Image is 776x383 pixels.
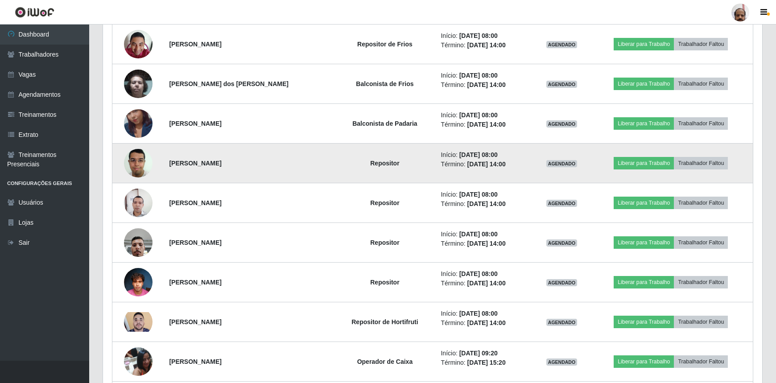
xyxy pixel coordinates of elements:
[441,111,529,120] li: Início:
[441,358,529,367] li: Término:
[357,41,413,48] strong: Repositor de Frios
[459,191,498,198] time: [DATE] 08:00
[441,41,529,50] li: Término:
[370,239,399,246] strong: Repositor
[441,318,529,328] li: Término:
[441,150,529,160] li: Início:
[169,279,221,286] strong: [PERSON_NAME]
[441,230,529,239] li: Início:
[124,312,153,332] img: 1724758251870.jpeg
[614,236,674,249] button: Liberar para Trabalho
[370,160,399,167] strong: Repositor
[459,350,498,357] time: [DATE] 09:20
[459,111,498,119] time: [DATE] 08:00
[467,359,506,366] time: [DATE] 15:20
[459,310,498,317] time: [DATE] 08:00
[169,239,221,246] strong: [PERSON_NAME]
[169,318,221,325] strong: [PERSON_NAME]
[124,65,153,103] img: 1657575579568.jpeg
[124,144,153,182] img: 1602822418188.jpeg
[546,200,578,207] span: AGENDADO
[467,280,506,287] time: [DATE] 14:00
[546,239,578,247] span: AGENDADO
[674,236,728,249] button: Trabalhador Faltou
[351,318,418,325] strong: Repositor de Hortifruti
[357,358,413,365] strong: Operador de Caixa
[124,263,153,301] img: 1752757807847.jpeg
[674,38,728,50] button: Trabalhador Faltou
[441,239,529,248] li: Término:
[614,78,674,90] button: Liberar para Trabalho
[546,279,578,286] span: AGENDADO
[124,25,153,63] img: 1650455423616.jpeg
[614,355,674,368] button: Liberar para Trabalho
[614,276,674,288] button: Liberar para Trabalho
[674,316,728,328] button: Trabalhador Faltou
[614,117,674,130] button: Liberar para Trabalho
[614,38,674,50] button: Liberar para Trabalho
[614,157,674,169] button: Liberar para Trabalho
[614,316,674,328] button: Liberar para Trabalho
[441,80,529,90] li: Término:
[441,71,529,80] li: Início:
[467,81,506,88] time: [DATE] 14:00
[169,358,221,365] strong: [PERSON_NAME]
[441,190,529,199] li: Início:
[441,309,529,318] li: Início:
[441,279,529,288] li: Término:
[370,199,399,206] strong: Repositor
[459,151,498,158] time: [DATE] 08:00
[124,223,153,261] img: 1748980903748.jpeg
[546,358,578,366] span: AGENDADO
[459,231,498,238] time: [DATE] 08:00
[467,161,506,168] time: [DATE] 14:00
[356,80,413,87] strong: Balconista de Frios
[546,81,578,88] span: AGENDADO
[441,199,529,209] li: Término:
[546,41,578,48] span: AGENDADO
[674,355,728,368] button: Trabalhador Faltou
[441,160,529,169] li: Término:
[169,41,221,48] strong: [PERSON_NAME]
[614,197,674,209] button: Liberar para Trabalho
[459,32,498,39] time: [DATE] 08:00
[467,41,506,49] time: [DATE] 14:00
[674,197,728,209] button: Trabalhador Faltou
[169,199,221,206] strong: [PERSON_NAME]
[169,80,289,87] strong: [PERSON_NAME] dos [PERSON_NAME]
[169,160,221,167] strong: [PERSON_NAME]
[674,276,728,288] button: Trabalhador Faltou
[467,200,506,207] time: [DATE] 14:00
[546,319,578,326] span: AGENDADO
[441,31,529,41] li: Início:
[441,349,529,358] li: Início:
[459,72,498,79] time: [DATE] 08:00
[674,117,728,130] button: Trabalhador Faltou
[467,121,506,128] time: [DATE] 14:00
[459,270,498,277] time: [DATE] 08:00
[546,120,578,128] span: AGENDADO
[124,342,153,380] img: 1716827942776.jpeg
[546,160,578,167] span: AGENDADO
[124,98,153,149] img: 1739020193374.jpeg
[169,120,221,127] strong: [PERSON_NAME]
[674,157,728,169] button: Trabalhador Faltou
[370,279,399,286] strong: Repositor
[441,269,529,279] li: Início:
[674,78,728,90] button: Trabalhador Faltou
[467,319,506,326] time: [DATE] 14:00
[352,120,417,127] strong: Balconista de Padaria
[441,120,529,129] li: Término:
[124,184,153,222] img: 1738081845733.jpeg
[15,7,54,18] img: CoreUI Logo
[467,240,506,247] time: [DATE] 14:00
